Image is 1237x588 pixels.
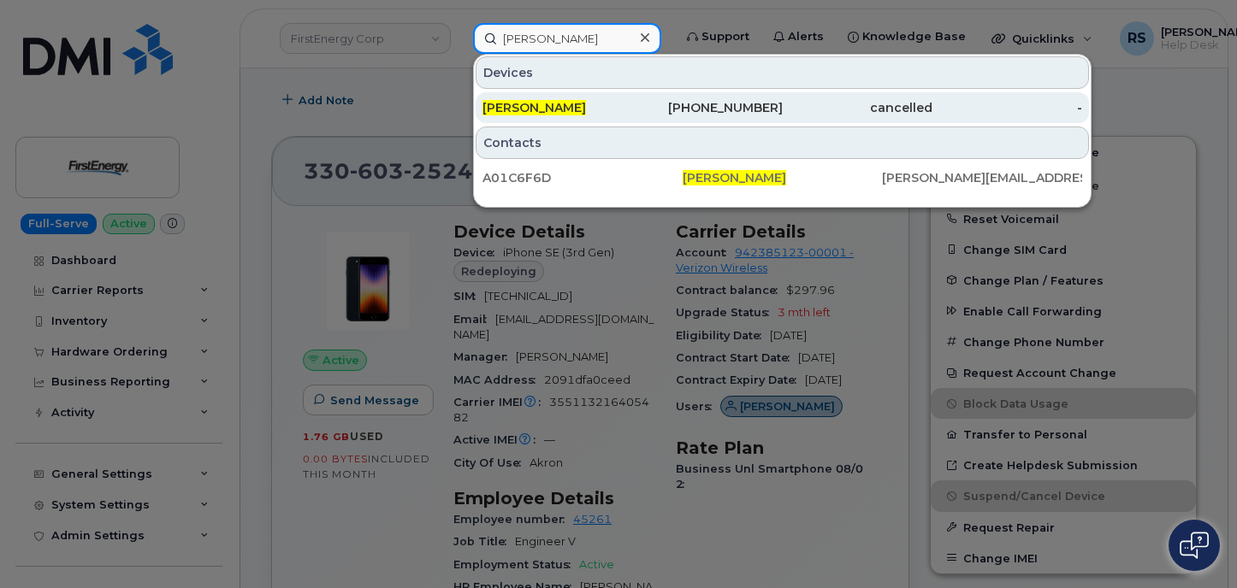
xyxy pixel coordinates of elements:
div: Devices [476,56,1089,89]
div: cancelled [783,99,932,116]
div: A01C6F6D [482,169,683,186]
input: Find something... [473,23,661,54]
div: [PERSON_NAME][EMAIL_ADDRESS][PERSON_NAME][PERSON_NAME][DOMAIN_NAME] [882,169,1082,186]
span: [PERSON_NAME] [482,100,586,115]
img: Open chat [1180,532,1209,559]
div: - [932,99,1082,116]
div: [PHONE_NUMBER] [632,99,782,116]
a: A01C6F6D[PERSON_NAME][PERSON_NAME][EMAIL_ADDRESS][PERSON_NAME][PERSON_NAME][DOMAIN_NAME] [476,162,1089,193]
div: Contacts [476,126,1089,159]
a: [PERSON_NAME][PHONE_NUMBER]cancelled- [476,92,1089,123]
span: [PERSON_NAME] [683,170,786,185]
